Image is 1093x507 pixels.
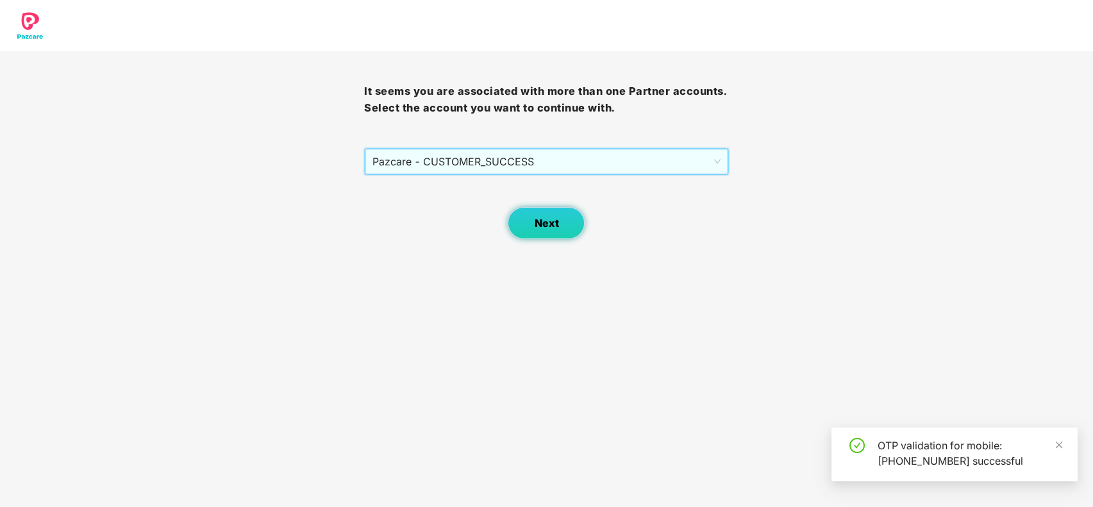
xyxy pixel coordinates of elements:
[878,438,1062,469] div: OTP validation for mobile: [PHONE_NUMBER] successful
[849,438,865,453] span: check-circle
[372,149,720,174] span: Pazcare - CUSTOMER_SUCCESS
[508,207,585,239] button: Next
[364,83,728,116] h3: It seems you are associated with more than one Partner accounts. Select the account you want to c...
[1055,440,1064,449] span: close
[534,217,558,229] span: Next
